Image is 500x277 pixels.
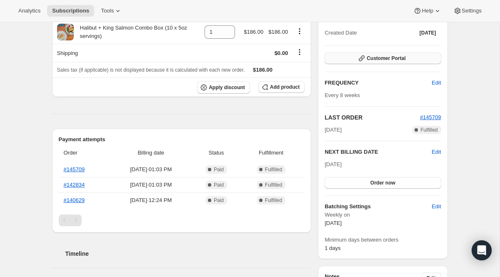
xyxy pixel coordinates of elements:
[325,177,441,189] button: Order now
[325,220,342,226] span: [DATE]
[408,5,446,17] button: Help
[325,52,441,64] button: Customer Portal
[59,135,305,144] h2: Payment attempts
[462,7,482,14] span: Settings
[59,144,110,162] th: Order
[325,113,420,122] h2: LAST ORDER
[18,7,40,14] span: Analytics
[427,76,446,90] button: Edit
[47,5,94,17] button: Subscriptions
[52,7,89,14] span: Subscriptions
[214,166,224,173] span: Paid
[244,29,263,35] span: $186.00
[420,114,441,120] a: #145709
[268,29,288,35] span: $186.00
[112,196,190,205] span: [DATE] · 12:24 PM
[270,84,300,90] span: Add product
[52,44,202,62] th: Shipping
[472,240,492,260] div: Open Intercom Messenger
[325,29,357,37] span: Created Date
[209,84,245,91] span: Apply discount
[242,149,300,157] span: Fulfillment
[13,5,45,17] button: Analytics
[195,149,237,157] span: Status
[293,27,306,36] button: Product actions
[275,50,288,56] span: $0.00
[420,113,441,122] button: #145709
[258,81,305,93] button: Add product
[112,149,190,157] span: Billing date
[432,79,441,87] span: Edit
[265,166,282,173] span: Fulfilled
[57,67,245,73] span: Sales tax (if applicable) is not displayed because it is calculated with each new order.
[57,24,74,40] img: product img
[422,7,433,14] span: Help
[325,79,432,87] h2: FREQUENCY
[367,55,405,62] span: Customer Portal
[96,5,127,17] button: Tools
[101,7,114,14] span: Tools
[253,67,272,73] span: $186.00
[427,200,446,213] button: Edit
[214,197,224,204] span: Paid
[214,182,224,188] span: Paid
[325,245,340,251] span: 1 days
[265,182,282,188] span: Fulfilled
[265,197,282,204] span: Fulfilled
[325,202,432,211] h6: Batching Settings
[420,30,436,36] span: [DATE]
[420,127,437,133] span: Fulfilled
[293,47,306,57] button: Shipping actions
[65,250,312,258] h2: Timeline
[415,27,441,39] button: [DATE]
[64,182,85,188] a: #142834
[325,211,441,219] span: Weekly on
[370,180,395,186] span: Order now
[64,197,85,203] a: #140629
[74,24,200,40] div: Halibut + King Salmon Combo Box (10 x 5oz servings)
[325,148,432,156] h2: NEXT BILLING DATE
[432,202,441,211] span: Edit
[448,5,487,17] button: Settings
[432,148,441,156] button: Edit
[112,181,190,189] span: [DATE] · 01:03 PM
[325,126,342,134] span: [DATE]
[325,161,342,167] span: [DATE]
[325,92,360,98] span: Every 8 weeks
[325,236,441,244] span: Minimum days between orders
[64,166,85,172] a: #145709
[112,165,190,174] span: [DATE] · 01:03 PM
[59,215,305,226] nav: Pagination
[197,81,250,94] button: Apply discount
